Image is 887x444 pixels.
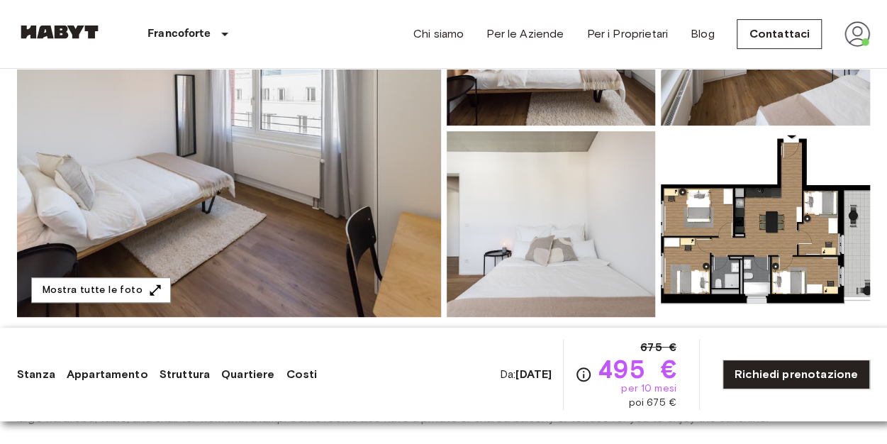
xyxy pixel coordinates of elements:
[661,131,870,317] img: Picture of unit DE-04-037-022-03Q
[221,366,274,383] a: Quartiere
[31,277,171,304] button: Mostra tutte le foto
[628,396,676,410] span: poi 675 €
[67,366,148,383] a: Appartamento
[413,26,464,43] a: Chi siamo
[17,25,102,39] img: Habyt
[737,19,822,49] a: Contattaci
[575,366,592,383] svg: Verifica i dettagli delle spese nella sezione 'Riassunto dei Costi'. Si prega di notare che gli s...
[17,366,55,383] a: Stanza
[640,339,676,356] span: 675 €
[160,366,210,383] a: Struttura
[586,26,668,43] a: Per i Proprietari
[515,367,552,381] b: [DATE]
[147,26,211,43] p: Francoforte
[286,366,317,383] a: Costi
[691,26,715,43] a: Blog
[500,367,552,382] span: Da:
[486,26,564,43] a: Per le Aziende
[598,356,676,382] span: 495 €
[723,360,870,389] a: Richiedi prenotazione
[844,21,870,47] img: avatar
[447,131,656,317] img: Picture of unit DE-04-037-022-03Q
[621,382,676,396] span: per 10 mesi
